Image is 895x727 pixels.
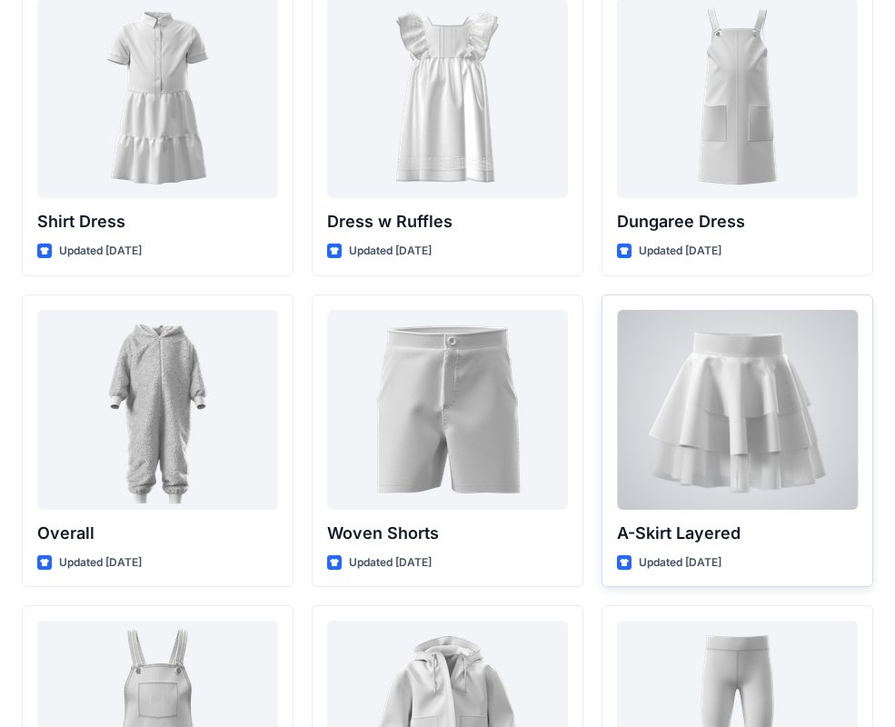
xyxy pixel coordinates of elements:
[37,521,278,546] p: Overall
[59,553,142,573] p: Updated [DATE]
[617,521,858,546] p: A-Skirt Layered
[59,242,142,261] p: Updated [DATE]
[37,209,278,234] p: Shirt Dress
[37,310,278,510] a: Overall
[617,209,858,234] p: Dungaree Dress
[327,521,568,546] p: Woven Shorts
[639,553,721,573] p: Updated [DATE]
[349,553,432,573] p: Updated [DATE]
[349,242,432,261] p: Updated [DATE]
[639,242,721,261] p: Updated [DATE]
[327,209,568,234] p: Dress w Ruffles
[617,310,858,510] a: A-Skirt Layered
[327,310,568,510] a: Woven Shorts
